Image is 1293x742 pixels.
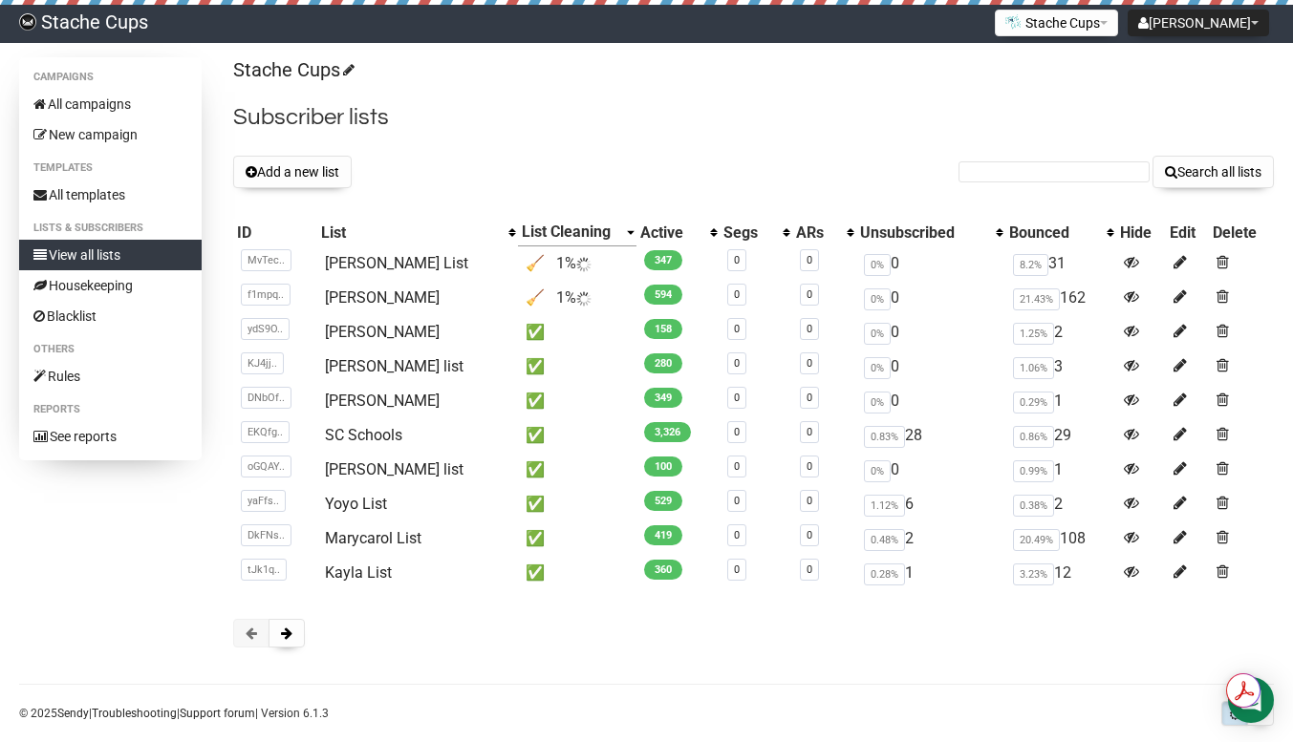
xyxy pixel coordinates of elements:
[856,350,1005,384] td: 0
[325,426,402,444] a: SC Schools
[241,352,284,374] span: KJ4jj..
[1005,384,1116,418] td: 1
[1128,10,1269,36] button: [PERSON_NAME]
[1166,219,1208,246] th: Edit: No sort applied, sorting is disabled
[640,223,700,243] div: Active
[180,707,255,720] a: Support forum
[734,254,740,266] a: 0
[1013,460,1054,482] span: 0.99%
[1013,357,1054,379] span: 1.06%
[518,246,636,282] td: 🧹 1%
[807,460,812,473] a: 0
[856,521,1005,556] td: 2
[19,398,202,421] li: Reports
[241,524,291,546] span: DkFNs..
[576,257,592,272] img: loader.gif
[734,392,740,404] a: 0
[856,453,1005,487] td: 0
[644,285,682,305] span: 594
[807,426,812,438] a: 0
[807,563,812,576] a: 0
[325,563,392,582] a: Kayla List
[19,13,36,31] img: 8653db3730727d876aa9d6134506b5c0
[1153,156,1274,188] button: Search all lists
[518,350,636,384] td: ✅
[233,58,352,81] a: Stache Cups
[864,495,905,517] span: 1.12%
[1005,246,1116,282] td: 31
[233,219,316,246] th: ID: No sort applied, sorting is disabled
[321,223,499,243] div: List
[864,426,905,448] span: 0.83%
[644,525,682,545] span: 419
[241,490,286,512] span: yaFfs..
[856,487,1005,521] td: 6
[864,529,905,551] span: 0.48%
[19,703,329,724] p: © 2025 | | | Version 6.1.3
[518,418,636,453] td: ✅
[518,281,636,315] td: 🧹 1%
[518,219,636,246] th: List Cleaning: Descending sort applied, activate to remove the sort
[807,254,812,266] a: 0
[325,529,421,547] a: Marycarol List
[856,384,1005,418] td: 0
[92,707,177,720] a: Troubleshooting
[317,219,518,246] th: List: No sort applied, activate to apply an ascending sort
[734,563,740,576] a: 0
[792,219,856,246] th: ARs: No sort applied, activate to apply an ascending sort
[241,559,287,581] span: tJk1q..
[1005,14,1021,30] img: 1.png
[1013,495,1054,517] span: 0.38%
[1013,323,1054,345] span: 1.25%
[856,556,1005,590] td: 1
[807,288,812,301] a: 0
[636,219,720,246] th: Active: No sort applied, activate to apply an ascending sort
[518,384,636,418] td: ✅
[644,250,682,270] span: 347
[1005,556,1116,590] td: 12
[1005,219,1116,246] th: Bounced: No sort applied, activate to apply an ascending sort
[241,387,291,409] span: DNbOf..
[1013,254,1048,276] span: 8.2%
[807,495,812,507] a: 0
[1209,219,1274,246] th: Delete: No sort applied, sorting is disabled
[1005,281,1116,315] td: 162
[19,338,202,361] li: Others
[860,223,986,243] div: Unsubscribed
[325,495,387,513] a: Yoyo List
[864,357,891,379] span: 0%
[807,529,812,541] a: 0
[1013,426,1054,448] span: 0.86%
[644,422,691,442] span: 3,326
[19,301,202,331] a: Blacklist
[864,323,891,345] span: 0%
[241,284,291,306] span: f1mpq..
[1005,487,1116,521] td: 2
[19,421,202,452] a: See reports
[1013,392,1054,413] span: 0.29%
[19,66,202,89] li: Campaigns
[734,288,740,301] a: 0
[1013,529,1060,551] span: 20.49%
[1005,521,1116,556] td: 108
[325,323,440,341] a: [PERSON_NAME]
[734,529,740,541] a: 0
[325,254,468,272] a: [PERSON_NAME] List
[241,249,291,271] span: MvTec..
[807,323,812,335] a: 0
[325,460,463,478] a: [PERSON_NAME] list
[237,223,312,243] div: ID
[1009,223,1097,243] div: Bounced
[644,560,682,580] span: 360
[1005,453,1116,487] td: 1
[856,281,1005,315] td: 0
[1013,563,1054,585] span: 3.23%
[518,521,636,556] td: ✅
[233,156,352,188] button: Add a new list
[807,357,812,370] a: 0
[856,418,1005,453] td: 28
[856,246,1005,282] td: 0
[1116,219,1166,246] th: Hide: No sort applied, sorting is disabled
[644,388,682,408] span: 349
[864,254,891,276] span: 0%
